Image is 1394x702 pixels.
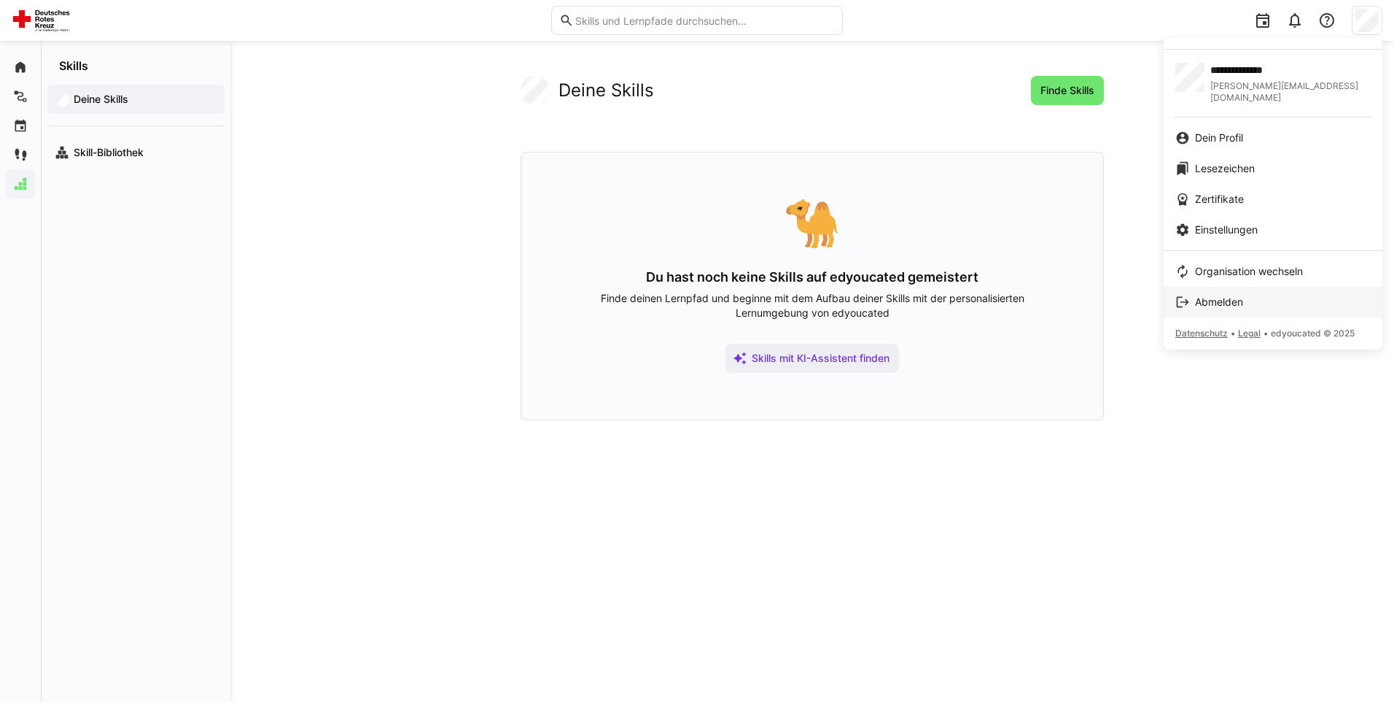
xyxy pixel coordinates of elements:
span: Lesezeichen [1195,161,1255,176]
span: • [1263,328,1268,339]
span: Einstellungen [1195,223,1258,237]
span: Zertifikate [1195,192,1244,207]
span: Abmelden [1195,295,1243,309]
span: Dein Profil [1195,131,1243,145]
span: • [1231,328,1235,339]
span: edyoucated © 2025 [1271,328,1355,339]
span: [PERSON_NAME][EMAIL_ADDRESS][DOMAIN_NAME] [1210,80,1371,104]
span: Legal [1238,328,1261,339]
span: Organisation wechseln [1195,264,1303,279]
span: Datenschutz [1175,328,1228,339]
